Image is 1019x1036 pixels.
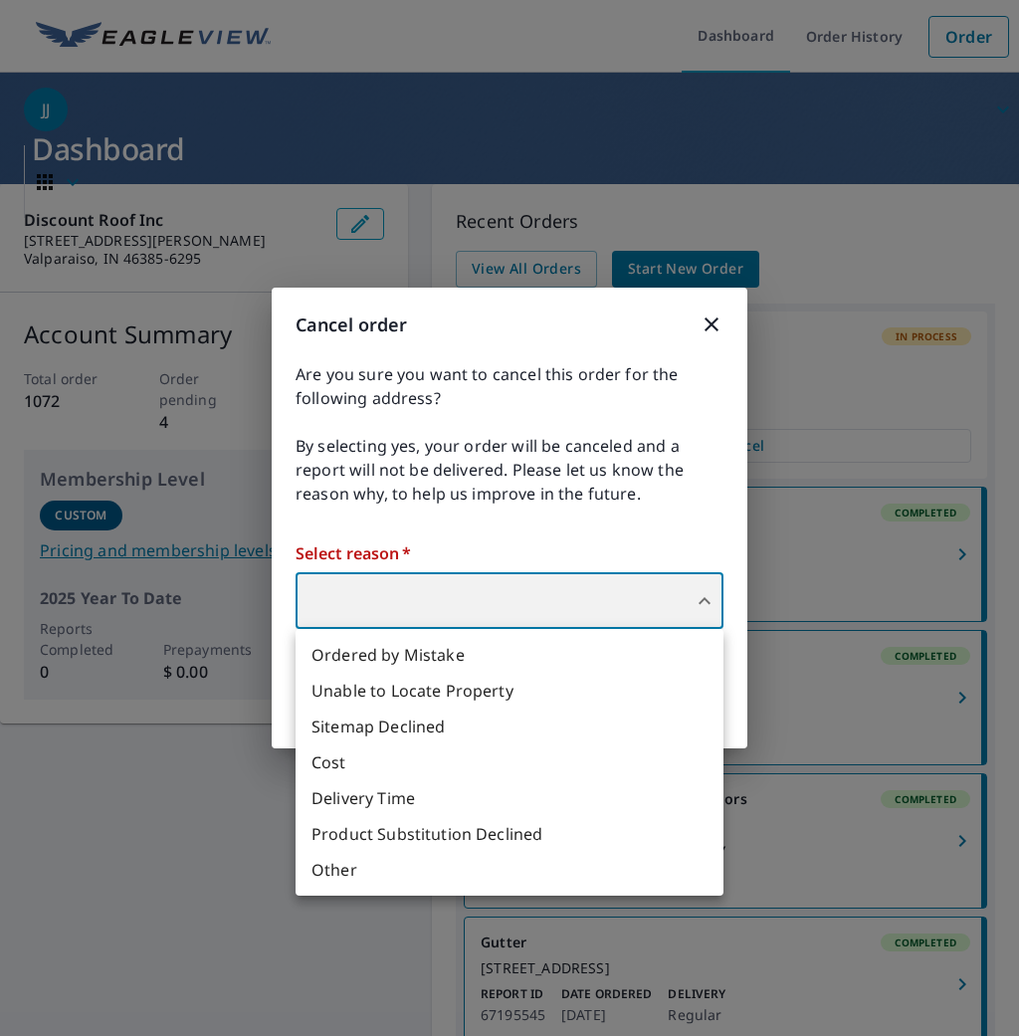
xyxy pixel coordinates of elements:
[296,709,723,744] li: Sitemap Declined
[296,816,723,852] li: Product Substitution Declined
[296,780,723,816] li: Delivery Time
[296,673,723,709] li: Unable to Locate Property
[296,637,723,673] li: Ordered by Mistake
[296,852,723,888] li: Other
[296,744,723,780] li: Cost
